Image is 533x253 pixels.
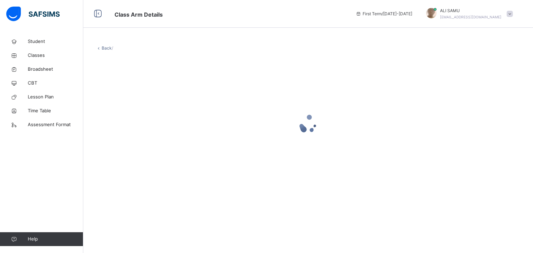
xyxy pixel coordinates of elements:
[440,15,501,19] span: [EMAIL_ADDRESS][DOMAIN_NAME]
[28,94,83,101] span: Lesson Plan
[115,11,163,18] span: Class Arm Details
[28,121,83,128] span: Assessment Format
[112,45,113,51] span: /
[6,7,60,21] img: safsims
[419,8,516,20] div: ALISAMU
[28,66,83,73] span: Broadsheet
[28,38,83,45] span: Student
[356,11,412,17] span: session/term information
[28,236,83,243] span: Help
[28,80,83,87] span: CBT
[102,45,112,51] a: Back
[28,107,83,114] span: Time Table
[28,52,83,59] span: Classes
[440,8,501,14] span: ALI SAMU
